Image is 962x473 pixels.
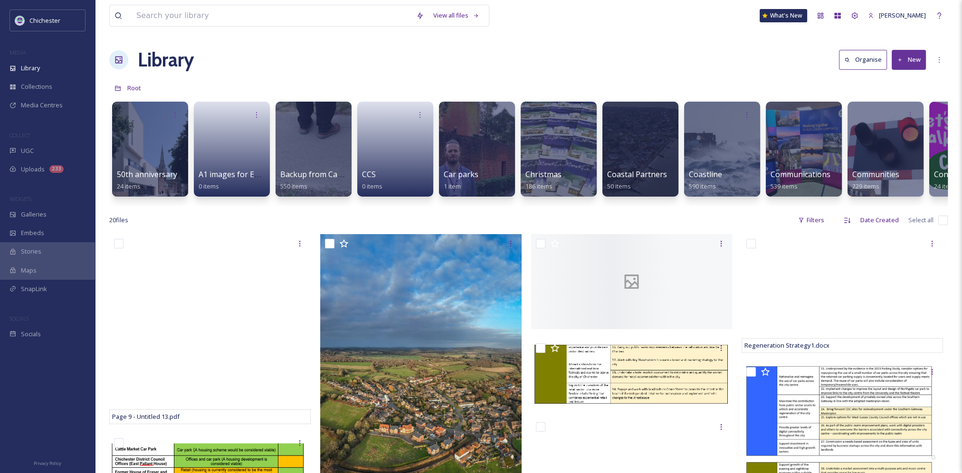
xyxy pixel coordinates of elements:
input: Search your library [132,5,411,26]
a: Library [138,46,194,74]
div: 233 [49,165,64,173]
span: Root [127,84,141,92]
span: Communities [852,169,899,180]
img: Regen 2.png [531,339,733,408]
span: Media Centres [21,101,63,110]
span: Maps [21,266,37,275]
span: MEDIA [10,49,26,56]
button: Organise [839,50,887,69]
a: A1 images for EPH walls0 items [199,170,284,190]
a: Backup from Camera550 items [280,170,356,190]
span: 0 items [199,182,219,190]
span: Uploads [21,165,45,174]
a: CCS0 items [362,170,382,190]
span: WIDGETS [10,195,31,202]
a: [PERSON_NAME] [863,6,931,25]
a: View all files [429,6,484,25]
a: Communities229 items [852,170,899,190]
span: Socials [21,330,41,339]
span: Stories [21,247,41,256]
span: 50th anniversary [117,169,177,180]
button: New [892,50,926,69]
span: SOCIALS [10,315,29,322]
span: Christmas [525,169,562,180]
a: Privacy Policy [34,457,61,468]
span: Page 9 - Untitled 13.pdf [112,412,180,421]
span: Embeds [21,228,44,237]
span: 186 items [525,182,552,190]
span: 24 items [934,182,958,190]
a: Christmas186 items [525,170,562,190]
div: Date Created [856,211,904,229]
span: 20 file s [109,216,128,225]
span: Communications [771,169,830,180]
img: Logo_of_Chichester_District_Council.png [15,16,25,25]
a: Communications539 items [771,170,830,190]
span: Regeneration Strategy1.docx [744,341,829,350]
span: Backup from Camera [280,169,356,180]
span: Select all [908,216,933,225]
a: What's New [760,9,807,22]
div: Filters [793,211,829,229]
a: 50th anniversary24 items [117,170,177,190]
span: Collections [21,82,52,91]
span: 50 items [607,182,631,190]
span: CCS [362,169,376,180]
span: Chichester [29,16,60,25]
span: 590 items [689,182,716,190]
span: 1 item [444,182,461,190]
span: COLLECT [10,132,30,139]
span: 0 items [362,182,382,190]
span: Car parks [444,169,478,180]
span: A1 images for EPH walls [199,169,284,180]
span: 229 items [852,182,879,190]
span: SnapLink [21,284,47,293]
span: 550 items [280,182,307,190]
span: Coastline [689,169,722,180]
span: [PERSON_NAME] [879,11,926,19]
span: 539 items [771,182,798,190]
a: Car parks1 item [444,170,478,190]
a: Root [127,82,141,94]
span: Galleries [21,210,47,219]
span: 24 items [117,182,141,190]
span: Privacy Policy [34,460,61,466]
a: Coastal Partners50 items [607,170,667,190]
a: Coastline590 items [689,170,722,190]
span: Library [21,64,40,73]
iframe: msdoc-iframe [742,234,943,353]
span: Coastal Partners [607,169,667,180]
span: UGC [21,146,34,155]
